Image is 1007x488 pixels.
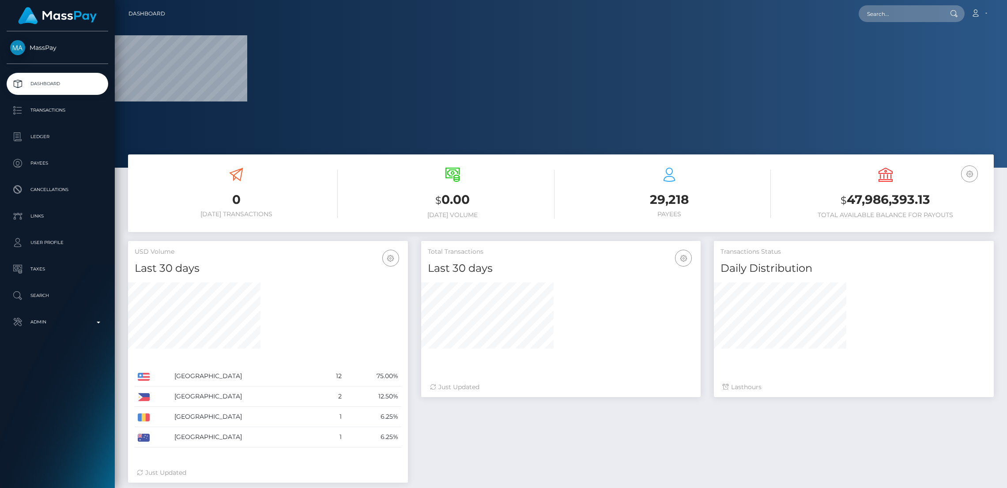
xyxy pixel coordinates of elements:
a: Dashboard [7,73,108,95]
input: Search... [859,5,942,22]
a: Payees [7,152,108,174]
img: US.png [138,373,150,381]
td: 12 [321,366,345,387]
td: [GEOGRAPHIC_DATA] [171,366,321,387]
img: MassPay Logo [18,7,97,24]
p: Search [10,289,105,302]
a: Cancellations [7,179,108,201]
p: User Profile [10,236,105,249]
small: $ [841,194,847,206]
img: MassPay [10,40,25,55]
p: Admin [10,315,105,329]
td: 12.50% [345,387,401,407]
div: Just Updated [430,383,692,392]
img: RO.png [138,413,150,421]
h5: Total Transactions [428,248,694,256]
td: 2 [321,387,345,407]
p: Transactions [10,104,105,117]
h5: Transactions Status [720,248,987,256]
a: Transactions [7,99,108,121]
a: User Profile [7,232,108,254]
td: [GEOGRAPHIC_DATA] [171,387,321,407]
h4: Last 30 days [135,261,401,276]
h6: [DATE] Transactions [135,210,338,218]
h4: Daily Distribution [720,261,987,276]
h3: 0 [135,191,338,208]
img: PH.png [138,393,150,401]
p: Taxes [10,263,105,276]
td: [GEOGRAPHIC_DATA] [171,407,321,427]
a: Taxes [7,258,108,280]
span: MassPay [7,44,108,52]
div: Just Updated [137,468,399,477]
td: 1 [321,427,345,447]
td: 1 [321,407,345,427]
td: 75.00% [345,366,401,387]
a: Dashboard [128,4,165,23]
p: Ledger [10,130,105,143]
h3: 47,986,393.13 [784,191,987,209]
h3: 29,218 [568,191,771,208]
h6: Payees [568,210,771,218]
h4: Last 30 days [428,261,694,276]
td: [GEOGRAPHIC_DATA] [171,427,321,447]
p: Payees [10,157,105,170]
td: 6.25% [345,407,401,427]
a: Links [7,205,108,227]
p: Dashboard [10,77,105,90]
td: 6.25% [345,427,401,447]
p: Links [10,210,105,223]
h6: Total Available Balance for Payouts [784,211,987,219]
p: Cancellations [10,183,105,196]
small: $ [435,194,441,206]
img: AU.png [138,434,150,442]
h3: 0.00 [351,191,554,209]
h5: USD Volume [135,248,401,256]
a: Ledger [7,126,108,148]
h6: [DATE] Volume [351,211,554,219]
div: Last hours [723,383,985,392]
a: Search [7,285,108,307]
a: Admin [7,311,108,333]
